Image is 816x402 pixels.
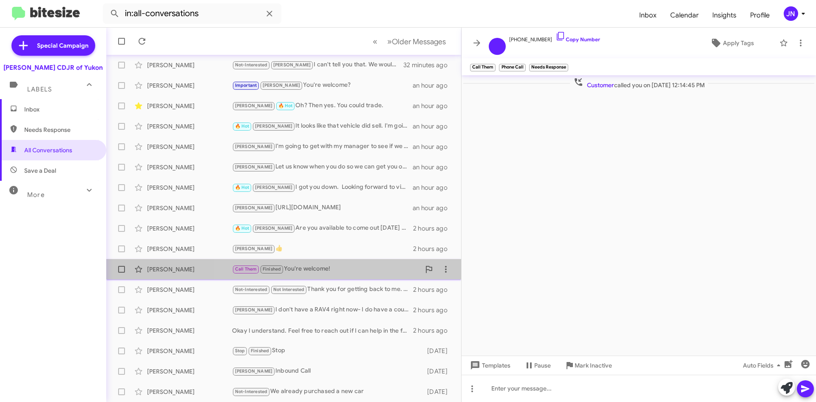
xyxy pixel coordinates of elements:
[529,64,568,71] small: Needs Response
[368,33,382,50] button: Previous
[235,266,257,272] span: Call Them
[387,36,392,47] span: »
[413,326,454,335] div: 2 hours ago
[232,121,413,131] div: It looks like that vehicle did sell. I'm going to send you the inventory to your email so you can...
[251,348,269,354] span: Finished
[147,183,232,192] div: [PERSON_NAME]
[235,123,249,129] span: 🔥 Hot
[24,125,96,134] span: Needs Response
[462,358,517,373] button: Templates
[403,61,454,69] div: 32 minutes ago
[147,102,232,110] div: [PERSON_NAME]
[392,37,446,46] span: Older Messages
[147,122,232,131] div: [PERSON_NAME]
[499,64,525,71] small: Phone Call
[24,146,72,154] span: All Conversations
[147,367,232,376] div: [PERSON_NAME]
[24,105,96,114] span: Inbox
[723,35,754,51] span: Apply Tags
[11,35,95,56] a: Special Campaign
[413,183,454,192] div: an hour ago
[235,368,273,374] span: [PERSON_NAME]
[147,163,232,171] div: [PERSON_NAME]
[413,122,454,131] div: an hour ago
[413,81,454,90] div: an hour ago
[470,64,496,71] small: Call Them
[147,285,232,294] div: [PERSON_NAME]
[235,246,273,251] span: [PERSON_NAME]
[235,62,268,68] span: Not-Interested
[570,77,708,89] span: called you on [DATE] 12:14:45 PM
[147,81,232,90] div: [PERSON_NAME]
[423,347,454,355] div: [DATE]
[232,244,413,254] div: 👍
[27,86,52,93] span: Labels
[413,285,454,294] div: 2 hours ago
[517,358,558,373] button: Pause
[232,387,423,396] div: We already purchased a new car
[235,205,273,211] span: [PERSON_NAME]
[705,3,743,28] span: Insights
[147,306,232,314] div: [PERSON_NAME]
[232,264,420,274] div: You're welcome!
[468,358,510,373] span: Templates
[103,3,281,24] input: Search
[413,204,454,212] div: an hour ago
[776,6,807,21] button: JN
[255,123,293,129] span: [PERSON_NAME]
[232,346,423,356] div: Stop
[235,144,273,149] span: [PERSON_NAME]
[24,166,56,175] span: Save a Deal
[235,185,249,190] span: 🔥 Hot
[587,81,614,89] span: Customer
[147,388,232,396] div: [PERSON_NAME]
[555,36,600,43] a: Copy Number
[575,358,612,373] span: Mark Inactive
[235,348,245,354] span: Stop
[232,142,413,151] div: I'm going to get with my manager to see if we can do any better. How far off were we with your tr...
[232,326,413,335] div: Okay I understand. Feel free to reach out if I can help in the future!👍
[37,41,88,50] span: Special Campaign
[147,143,232,151] div: [PERSON_NAME]
[235,307,273,313] span: [PERSON_NAME]
[232,223,413,233] div: Are you available to come out [DATE] or [DATE]?
[423,388,454,396] div: [DATE]
[413,224,454,233] div: 2 hours ago
[255,225,293,231] span: [PERSON_NAME]
[232,305,413,315] div: I don't have a RAV4 right now- I do have a couple of Corollas priced at $19,400
[235,225,249,231] span: 🔥 Hot
[232,60,403,70] div: I can't tell you that. We would need to see it in person.
[147,204,232,212] div: [PERSON_NAME]
[558,358,619,373] button: Mark Inactive
[232,285,413,294] div: Thank you for getting back to me. I will update my records.
[235,287,268,292] span: Not-Interested
[232,101,413,111] div: Oh? Then yes. You could trade.
[263,266,281,272] span: Finished
[147,265,232,274] div: [PERSON_NAME]
[413,102,454,110] div: an hour ago
[273,62,311,68] span: [PERSON_NAME]
[373,36,377,47] span: «
[147,245,232,253] div: [PERSON_NAME]
[743,358,784,373] span: Auto Fields
[147,224,232,233] div: [PERSON_NAME]
[413,245,454,253] div: 2 hours ago
[736,358,790,373] button: Auto Fields
[235,389,268,394] span: Not-Interested
[413,306,454,314] div: 2 hours ago
[423,367,454,376] div: [DATE]
[232,162,413,172] div: Let us know when you do so we can get you on the road in you're new vehicle.
[534,358,551,373] span: Pause
[632,3,663,28] a: Inbox
[273,287,305,292] span: Not Interested
[232,203,413,213] div: [URL][DOMAIN_NAME]
[255,185,293,190] span: [PERSON_NAME]
[784,6,798,21] div: JN
[743,3,776,28] a: Profile
[663,3,705,28] a: Calendar
[232,182,413,192] div: I got you down. Looking forward to visiting with you [DATE]!
[235,164,273,170] span: [PERSON_NAME]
